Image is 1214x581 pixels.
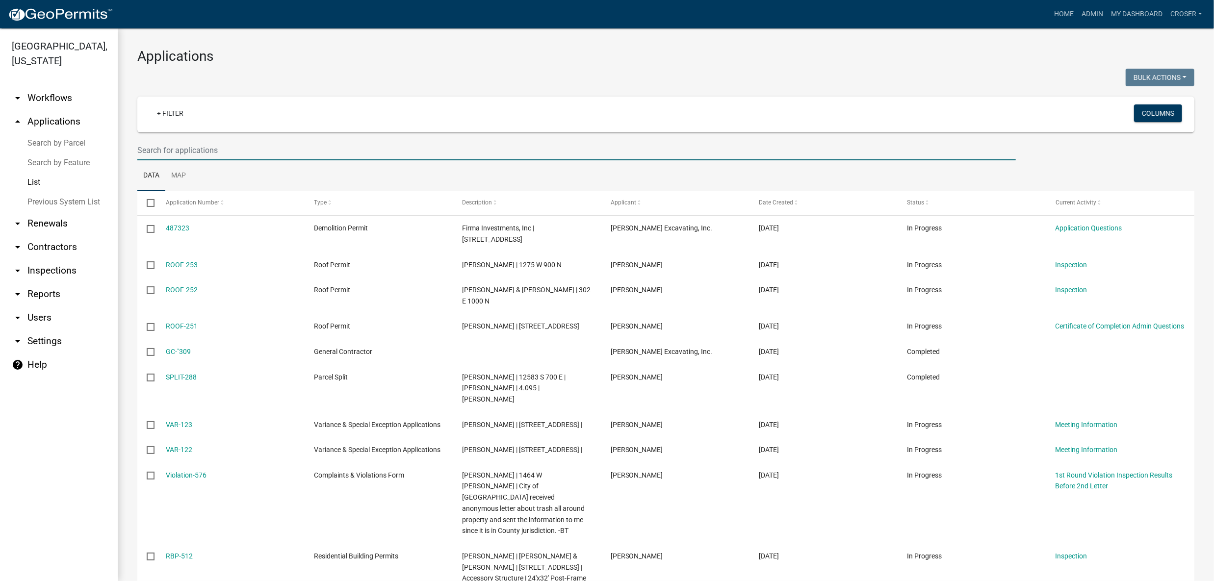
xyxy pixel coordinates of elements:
a: + Filter [149,104,191,122]
span: Variance & Special Exception Applications [314,446,440,454]
span: Jeanette Leedy | 1275 W 900 N [462,261,562,269]
span: Completed [907,348,940,355]
span: General Contractor [314,348,372,355]
span: 10/01/2025 [759,446,779,454]
span: Herbert Parsons [611,261,663,269]
span: Status [907,199,924,206]
a: Violation-576 [166,471,207,479]
a: croser [1166,5,1206,24]
a: ROOF-252 [166,286,198,294]
a: Data [137,160,165,192]
span: In Progress [907,261,942,269]
i: arrow_drop_down [12,218,24,229]
span: Applicant [611,199,636,206]
span: Morgan Hobbs [611,552,663,560]
span: 10/01/2025 [759,552,779,560]
a: GC-"309 [166,348,191,355]
span: In Progress [907,286,942,294]
span: 10/02/2025 [759,261,779,269]
datatable-header-cell: Status [898,191,1046,215]
span: Penelope E Petropoulos [611,446,663,454]
span: In Progress [907,322,942,330]
input: Search for applications [137,140,1016,160]
i: arrow_drop_down [12,92,24,104]
a: Inspection [1056,552,1087,560]
datatable-header-cell: Select [137,191,156,215]
i: arrow_drop_down [12,312,24,324]
span: Petropoulos, Penelope | 3393 N Mexico Rd | [462,421,582,429]
button: Columns [1134,104,1182,122]
datatable-header-cell: Type [305,191,453,215]
datatable-header-cell: Applicant [601,191,749,215]
a: Home [1050,5,1078,24]
span: Current Activity [1056,199,1096,206]
i: arrow_drop_down [12,335,24,347]
span: 10/02/2025 [759,286,779,294]
span: Roof Permit [314,261,350,269]
span: Complaints & Violations Form [314,471,404,479]
span: Parcel Split [314,373,348,381]
a: Inspection [1056,261,1087,269]
i: arrow_drop_down [12,265,24,277]
a: ROOF-251 [166,322,198,330]
span: 10/02/2025 [759,322,779,330]
a: Certificate of Completion Admin Questions [1056,322,1185,330]
span: Herbert Parsons [611,322,663,330]
span: In Progress [907,446,942,454]
span: Date Created [759,199,793,206]
span: Musselman, Jacob G | 1464 W BLAIR PIKE | City of Peru received anonymous letter about trash all a... [462,471,585,535]
span: Description [462,199,492,206]
i: arrow_drop_down [12,288,24,300]
a: Application Questions [1056,224,1122,232]
span: Firma Investments, Inc | 1801 N LANCER ST. [462,224,534,243]
a: Inspection [1056,286,1087,294]
span: Demolition Permit [314,224,368,232]
span: 10/02/2025 [759,373,779,381]
h3: Applications [137,48,1194,65]
span: Residential Building Permits [314,552,398,560]
a: VAR-123 [166,421,192,429]
span: Brooklyn Thomas [611,471,663,479]
span: Kevin W Swift | 2205 S Terrace Place [462,322,579,330]
span: Application Number [166,199,219,206]
span: Denney Excavating, Inc. [611,224,713,232]
a: SPLIT-288 [166,373,197,381]
span: Variance & Special Exception Applications [314,421,440,429]
a: Admin [1078,5,1107,24]
span: Dustin Kern [611,373,663,381]
a: 1st Round Violation Inspection Results Before 2nd Letter [1056,471,1173,490]
a: Meeting Information [1056,421,1118,429]
a: VAR-122 [166,446,192,454]
a: My Dashboard [1107,5,1166,24]
datatable-header-cell: Current Activity [1046,191,1194,215]
span: Type [314,199,327,206]
i: arrow_drop_up [12,116,24,127]
span: Herbert Parsons [611,286,663,294]
span: Denney Excavating, Inc. [611,348,713,355]
i: help [12,359,24,371]
a: 487323 [166,224,189,232]
span: In Progress [907,471,942,479]
span: 10/01/2025 [759,421,779,429]
datatable-header-cell: Description [453,191,601,215]
a: Meeting Information [1056,446,1118,454]
i: arrow_drop_down [12,241,24,253]
span: 10/01/2025 [759,471,779,479]
span: Penelope E Petropoulos [611,421,663,429]
a: ROOF-253 [166,261,198,269]
span: Adam & Bethany Deeds | 302 E 1000 N [462,286,591,305]
span: Rolla G. Trent | 12583 S 700 E | Jackson | 4.095 | Dustin Kern [462,373,566,404]
datatable-header-cell: Date Created [749,191,898,215]
span: 10/02/2025 [759,224,779,232]
span: 10/02/2025 [759,348,779,355]
a: Map [165,160,192,192]
span: Petropoulos, Penelope | 3393 N Mexico Rd | [462,446,582,454]
span: Completed [907,373,940,381]
a: RBP-512 [166,552,193,560]
datatable-header-cell: Application Number [156,191,304,215]
span: In Progress [907,421,942,429]
button: Bulk Actions [1126,69,1194,86]
span: In Progress [907,552,942,560]
span: Roof Permit [314,322,350,330]
span: In Progress [907,224,942,232]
